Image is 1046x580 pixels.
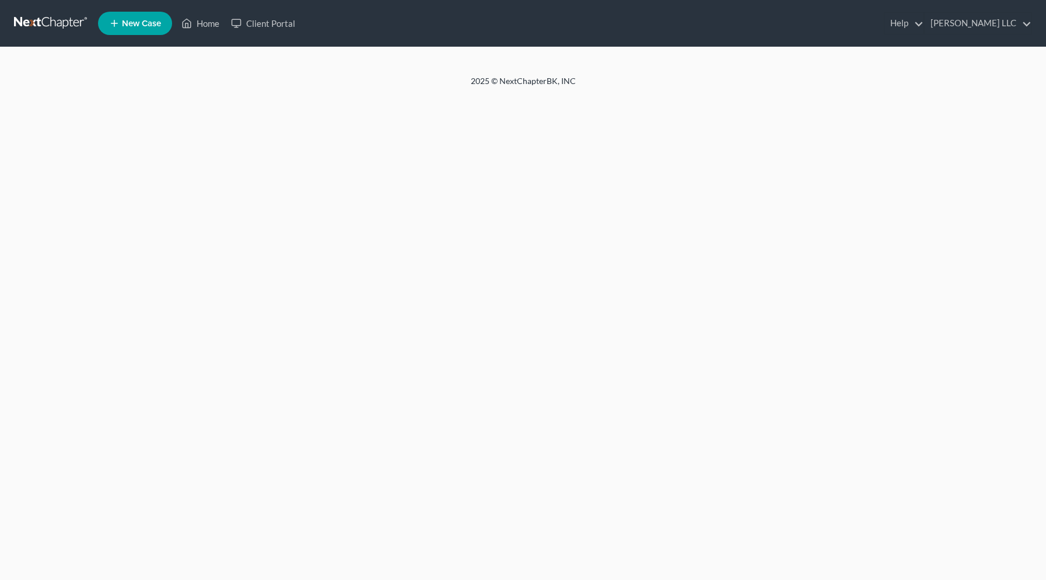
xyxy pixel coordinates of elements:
[191,75,856,96] div: 2025 © NextChapterBK, INC
[884,13,923,34] a: Help
[98,12,172,35] new-legal-case-button: New Case
[176,13,225,34] a: Home
[925,13,1031,34] a: [PERSON_NAME] LLC
[225,13,301,34] a: Client Portal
